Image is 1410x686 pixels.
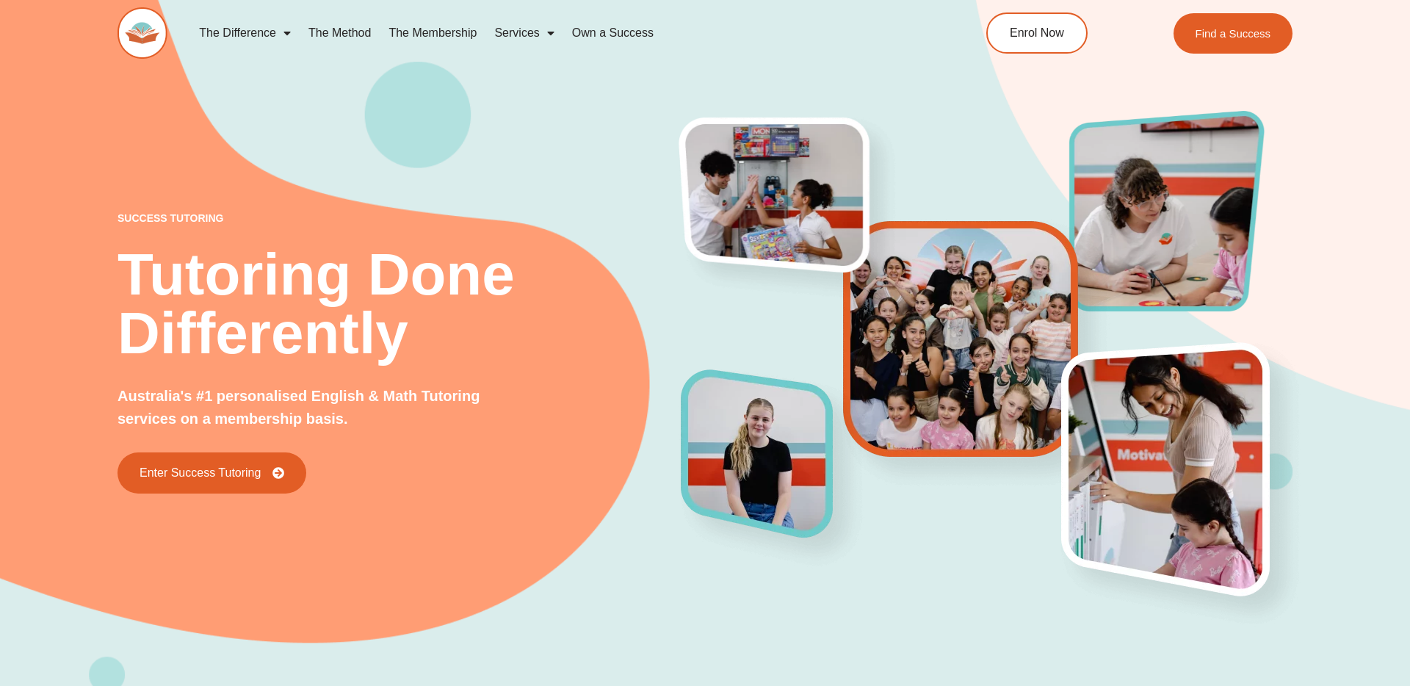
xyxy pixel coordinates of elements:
[190,16,919,50] nav: Menu
[1195,28,1270,39] span: Find a Success
[117,385,529,430] p: Australia's #1 personalised English & Math Tutoring services on a membership basis.
[117,213,681,223] p: success tutoring
[563,16,662,50] a: Own a Success
[300,16,380,50] a: The Method
[485,16,563,50] a: Services
[117,452,306,494] a: Enter Success Tutoring
[117,245,681,363] h2: Tutoring Done Differently
[1010,27,1064,39] span: Enrol Now
[986,12,1088,54] a: Enrol Now
[380,16,485,50] a: The Membership
[1173,13,1292,54] a: Find a Success
[190,16,300,50] a: The Difference
[140,467,261,479] span: Enter Success Tutoring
